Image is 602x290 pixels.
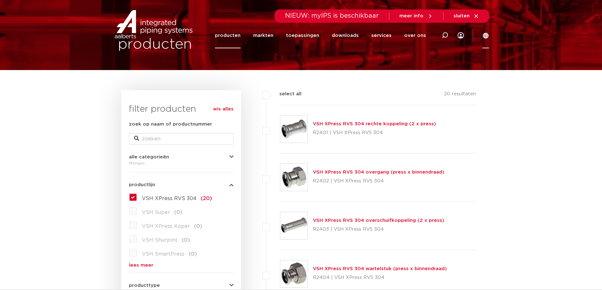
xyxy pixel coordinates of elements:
[280,260,307,287] img: Thumbnail for VSH XPress RVS 304 wartelstuk (press x binnendraad)
[129,155,234,159] button: alle categorieën
[142,196,197,201] span: VSH XPress RVS 304
[142,252,185,257] span: VSH SmartPress
[286,23,319,48] a: toepassingen
[270,90,301,98] label: select all
[313,170,444,175] a: VSH XPress RVS 304 overgang (press x binnendraad)
[129,133,234,145] input: zoeken
[313,128,436,138] p: R2401 | VSH XPress RVS 304
[458,23,464,48] div: my IPS
[313,224,444,234] p: R2403 | VSH XPress RVS 304
[129,155,169,159] span: alle categorieën
[215,23,426,48] nav: Menu
[129,283,160,288] span: producttype
[142,224,190,229] span: VSH XPress Koper
[129,182,155,187] span: productlijn
[444,90,476,100] p: 20 resultaten
[313,176,444,186] p: R2402 | VSH XPress RVS 304
[194,224,202,229] span: (0)
[399,14,423,18] span: meer info
[129,263,234,268] a: lees meer
[201,196,212,201] span: (20)
[129,182,234,187] button: productlijn
[371,23,392,48] a: services
[253,23,273,48] a: markten
[399,13,433,19] a: meer info
[313,218,444,223] a: VSH XPress RVS 304 overschuifkoppeling (2 x press)
[129,103,234,115] h3: filter producten
[129,159,234,167] div: fittingen
[332,23,359,48] a: downloads
[453,14,470,18] span: sluiten
[142,238,178,243] span: VSH Shurjoint
[280,164,307,191] img: Thumbnail for VSH XPress RVS 304 overgang (press x binnendraad)
[280,115,307,143] img: Thumbnail for VSH XPress RVS 304 rechte koppeling (2 x press)
[215,23,240,48] a: producten
[285,13,379,19] span: NIEUW: myIPS is beschikbaar
[313,273,447,283] p: R2404 | VSH XPress RVS 304
[189,252,197,257] span: (0)
[213,105,234,113] a: wis alles
[129,283,234,288] button: producttype
[404,23,426,48] a: over ons
[182,238,190,243] span: (0)
[313,121,436,126] a: VSH XPress RVS 304 rechte koppeling (2 x press)
[280,212,307,239] img: Thumbnail for VSH XPress RVS 304 overschuifkoppeling (2 x press)
[174,210,182,215] span: (0)
[129,121,212,128] label: zoek op naam of productnummer
[142,210,170,215] span: VSH Super
[313,266,447,271] a: VSH XPress RVS 304 wartelstuk (press x binnendraad)
[453,13,479,19] a: sluiten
